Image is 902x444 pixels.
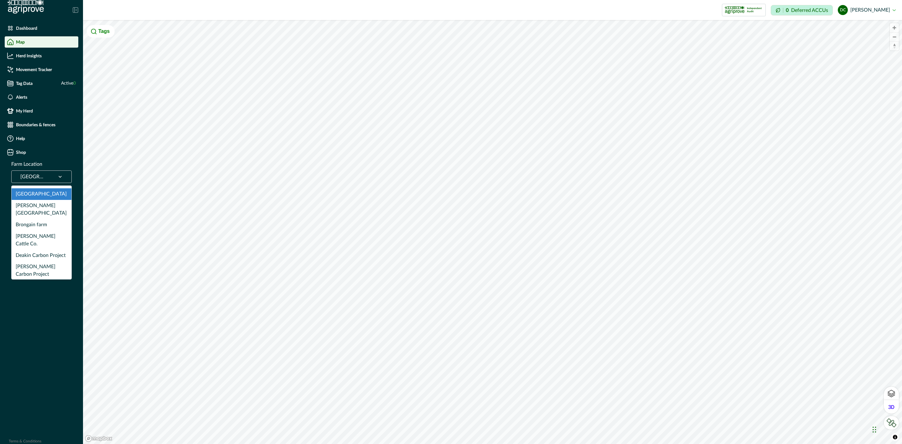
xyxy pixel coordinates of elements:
button: Zoom out [890,32,899,41]
p: Movement Tracker [16,67,52,72]
iframe: Chat Widget [871,414,902,444]
a: Alerts [5,91,78,103]
button: certification logoIndependent Audit [722,4,766,16]
div: Deakin Carbon Project [12,249,71,261]
div: [GEOGRAPHIC_DATA] [12,188,71,200]
a: My Herd [5,105,78,117]
a: Tag DataActive0 [5,78,78,89]
a: Map [5,36,78,48]
a: Terms & Conditions [9,439,41,443]
p: Dashboard [16,26,37,31]
div: Brongain farm [12,219,71,231]
a: Help [5,133,78,144]
canvas: Map [83,20,902,444]
p: Farm Location [11,160,42,168]
span: Reset bearing to north [890,42,899,50]
p: Help [16,136,25,141]
p: Herd Insights [16,53,42,58]
p: Shop [16,150,26,155]
div: [PERSON_NAME] Carbon Project [12,261,71,280]
p: Map [16,39,25,44]
span: 0 [73,81,76,86]
a: Boundaries & fences [5,119,78,130]
p: My Herd [16,108,33,113]
p: Tag Data [16,81,33,86]
p: Alerts [16,95,27,100]
span: Zoom out [890,33,899,41]
p: Deferred ACCUs [791,8,828,13]
a: Mapbox logo [85,435,112,442]
p: 0 [786,8,789,13]
a: Movement Tracker [5,64,78,75]
div: Drag [873,420,876,439]
p: Boundaries & fences [16,122,55,127]
div: [PERSON_NAME][GEOGRAPHIC_DATA] [12,200,71,219]
p: Independent Audit [747,7,763,13]
button: Reset bearing to north [890,41,899,50]
span: Active [61,80,76,87]
button: Zoom in [890,23,899,32]
div: [PERSON_NAME] Cattle Co. [12,230,71,249]
button: dylan cronje[PERSON_NAME] [838,3,896,18]
img: certification logo [725,5,744,15]
a: Dashboard [5,23,78,34]
a: Shop [5,147,78,158]
button: Tags [87,25,115,38]
a: Herd Insights [5,50,78,61]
